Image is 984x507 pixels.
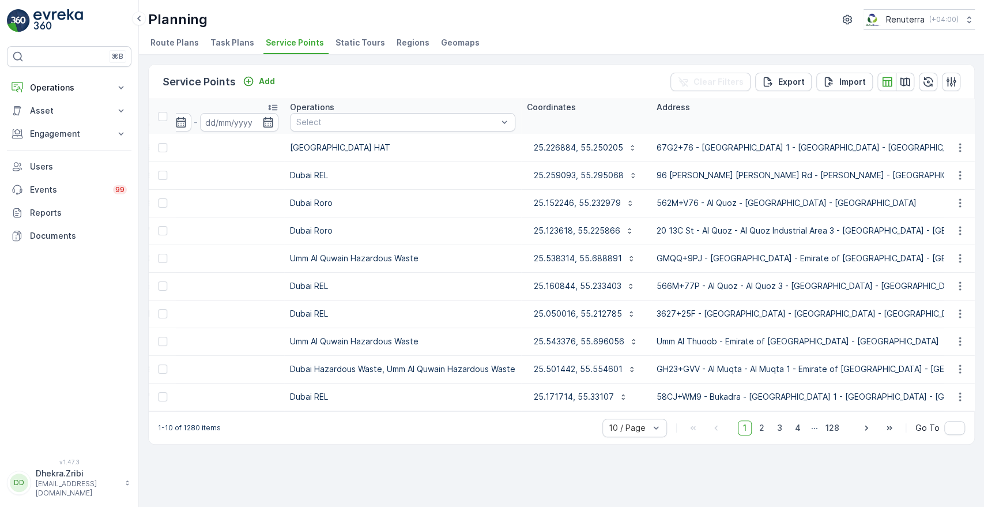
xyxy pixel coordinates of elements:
td: [DATE] 18:48 [107,355,284,383]
p: Import [839,76,866,88]
span: v 1.47.3 [7,459,131,465]
p: Documents [30,230,127,242]
div: Toggle Row Selected [158,198,167,208]
p: Reports [30,207,127,219]
td: [DATE] 10:35 [107,245,284,272]
button: 25.259093, 55.295068 [527,166,644,185]
td: [GEOGRAPHIC_DATA] HAT [284,134,521,162]
button: 25.226884, 55.250205 [527,138,644,157]
p: Clear Filters [693,76,744,88]
p: Address [657,102,690,113]
p: Renuterra [886,14,925,25]
p: Planning [148,10,208,29]
p: 25.171714, 55.33107 [534,391,614,403]
p: 25.123618, 55.225866 [534,225,620,236]
td: Dubai REL [284,272,521,300]
div: DD [10,474,28,492]
p: ... [811,420,818,435]
button: 25.543376, 55.696056 [527,332,645,351]
p: 25.501442, 55.554601 [534,363,623,375]
p: 25.543376, 55.696056 [534,336,624,347]
a: Reports [7,201,131,224]
div: Toggle Row Selected [158,226,167,235]
p: 25.259093, 55.295068 [534,170,624,181]
span: 3 [772,420,787,435]
div: Toggle Row Selected [158,281,167,291]
div: Toggle Row Selected [158,365,167,374]
button: 25.050016, 55.212785 [527,305,643,323]
img: logo_light-DOdMpM7g.png [33,9,83,32]
p: Dhekra.Zribi [36,468,119,479]
button: 25.501442, 55.554601 [527,360,643,378]
div: Toggle Row Selected [158,254,167,263]
td: Umm Al Quwain Hazardous Waste [284,328,521,355]
span: 2 [754,420,770,435]
span: Route Plans [150,37,199,48]
span: 1 [738,420,752,435]
span: Regions [397,37,429,48]
button: Renuterra(+04:00) [864,9,975,30]
td: [DATE] 14:49 [107,300,284,328]
span: Task Plans [210,37,254,48]
p: 99 [115,185,125,194]
p: 1-10 of 1280 items [158,423,221,433]
span: 128 [820,420,844,435]
div: Toggle Row Selected [158,392,167,401]
span: Static Tours [335,37,385,48]
td: [DATE] 18:29 [107,162,284,189]
p: Users [30,161,127,172]
p: Operations [30,82,108,93]
td: Dubai REL [284,162,521,189]
p: Engagement [30,128,108,140]
p: [EMAIL_ADDRESS][DOMAIN_NAME] [36,479,119,498]
div: Toggle Row Selected [158,143,167,152]
td: [DATE] 15:34 [107,272,284,300]
p: 25.538314, 55.688891 [534,253,622,264]
button: 25.160844, 55.233403 [527,277,642,295]
p: 25.050016, 55.212785 [534,308,622,320]
img: logo [7,9,30,32]
div: Toggle Row Selected [158,171,167,180]
p: Service Points [163,74,236,90]
p: Operations [290,102,334,113]
div: Toggle Row Selected [158,309,167,318]
span: Geomaps [441,37,480,48]
button: 25.123618, 55.225866 [527,221,641,240]
a: Events99 [7,178,131,201]
p: Add [259,76,275,87]
td: Dubai Roro [284,217,521,245]
div: Toggle Row Selected [158,337,167,346]
p: Coordinates [527,102,576,113]
button: 25.152246, 55.232979 [527,194,642,212]
button: Operations [7,76,131,99]
p: Asset [30,105,108,117]
button: Engagement [7,122,131,145]
button: Asset [7,99,131,122]
p: ( +04:00 ) [929,15,959,24]
p: 25.226884, 55.250205 [534,142,623,153]
p: Select [296,117,497,128]
button: 25.171714, 55.33107 [527,388,635,406]
button: Import [816,73,873,91]
a: Documents [7,224,131,247]
button: Export [755,73,812,91]
span: Service Points [266,37,324,48]
span: Go To [915,422,940,434]
img: Screenshot_2024-07-26_at_13.33.01.png [864,13,881,26]
td: Dubai REL [284,383,521,411]
p: 25.160844, 55.233403 [534,280,621,292]
td: [DATE] 17:20 [107,217,284,245]
td: [DATE] 17:27 [107,383,284,411]
td: Umm Al Quwain Hazardous Waste [284,245,521,272]
td: [DATE] 11:30 [107,328,284,355]
a: Users [7,155,131,178]
td: [DATE] 19:14 [107,134,284,162]
p: 25.152246, 55.232979 [534,197,621,209]
p: Events [30,184,106,196]
button: 25.538314, 55.688891 [527,249,643,268]
button: DDDhekra.Zribi[EMAIL_ADDRESS][DOMAIN_NAME] [7,468,131,498]
p: - [194,115,198,129]
p: Export [778,76,805,88]
td: [DATE] 18:15 [107,189,284,217]
button: Clear Filters [670,73,751,91]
